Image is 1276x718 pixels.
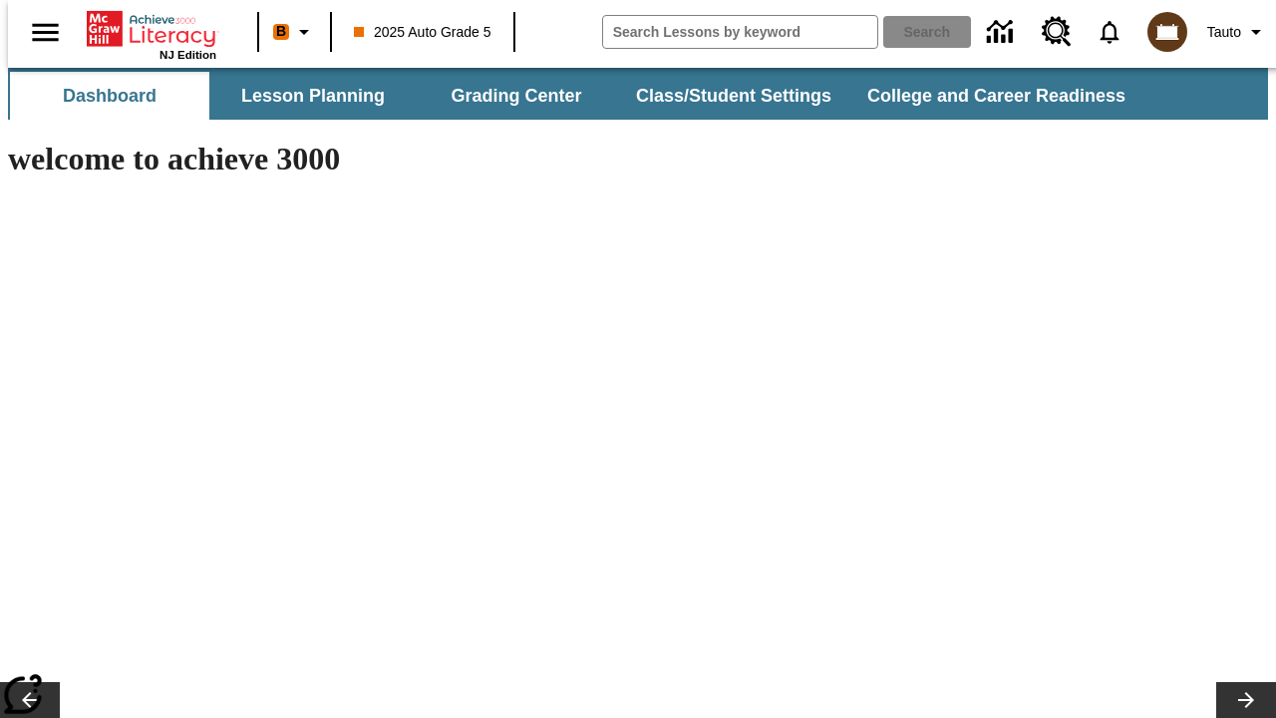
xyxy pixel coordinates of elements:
button: Lesson Planning [213,72,413,120]
div: SubNavbar [8,68,1268,120]
button: Boost Class color is orange. Change class color [265,14,324,50]
button: Class/Student Settings [620,72,847,120]
div: Home [87,7,216,61]
button: Grading Center [417,72,616,120]
button: Open side menu [16,3,75,62]
a: Home [87,9,216,49]
button: Dashboard [10,72,209,120]
button: College and Career Readiness [851,72,1141,120]
input: search field [603,16,877,48]
span: 2025 Auto Grade 5 [354,22,491,43]
img: avatar image [1147,12,1187,52]
button: Profile/Settings [1199,14,1276,50]
a: Data Center [975,5,1030,60]
span: Tauto [1207,22,1241,43]
span: B [276,19,286,44]
a: Notifications [1084,6,1135,58]
a: Resource Center, Will open in new tab [1030,5,1084,59]
span: NJ Edition [159,49,216,61]
button: Lesson carousel, Next [1216,682,1276,718]
h1: welcome to achieve 3000 [8,141,869,178]
button: Select a new avatar [1135,6,1199,58]
div: SubNavbar [8,72,1143,120]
